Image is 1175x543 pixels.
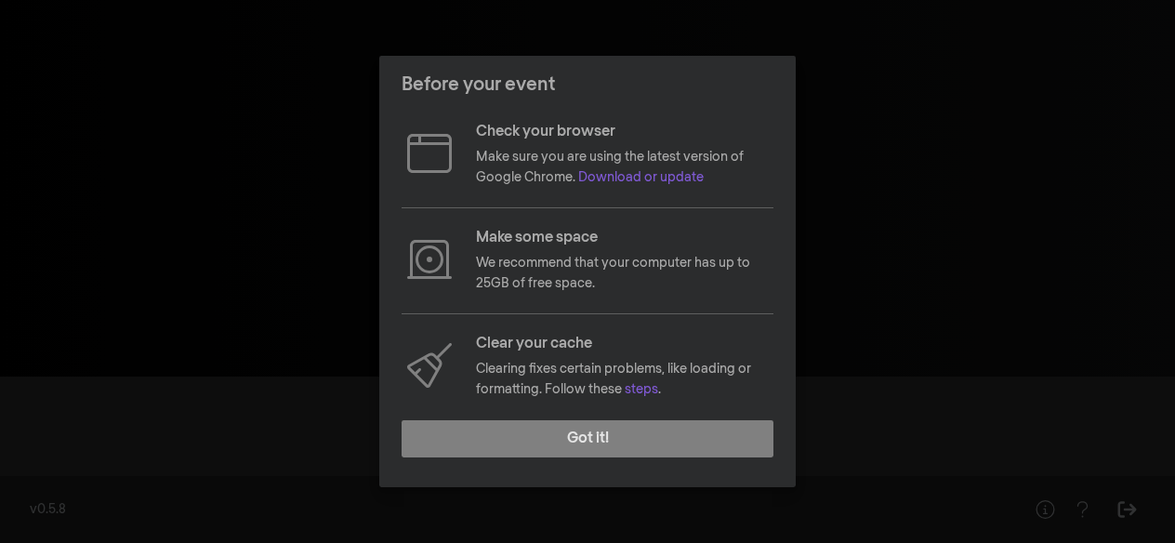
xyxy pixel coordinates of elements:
a: Download or update [578,171,704,184]
p: Make some space [476,227,773,249]
header: Before your event [379,56,796,113]
p: Make sure you are using the latest version of Google Chrome. [476,147,773,189]
button: Got it! [402,420,773,457]
a: steps [625,383,658,396]
p: Check your browser [476,121,773,143]
p: We recommend that your computer has up to 25GB of free space. [476,253,773,295]
p: Clearing fixes certain problems, like loading or formatting. Follow these . [476,359,773,401]
p: Clear your cache [476,333,773,355]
